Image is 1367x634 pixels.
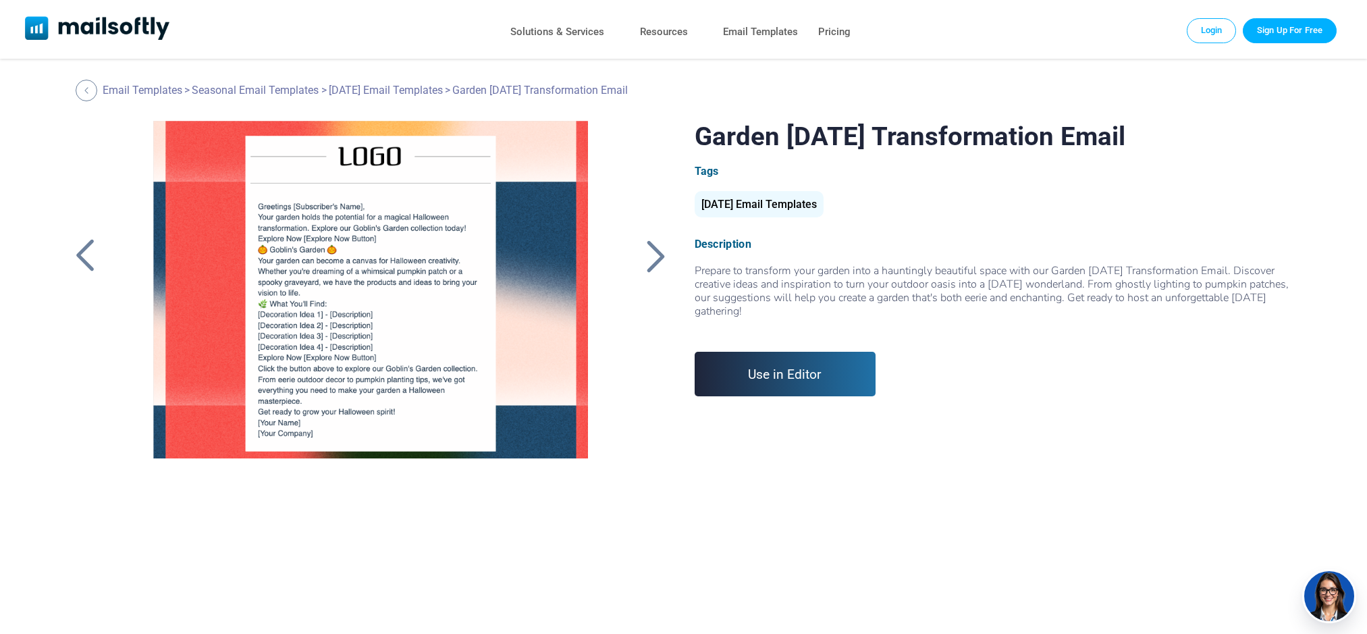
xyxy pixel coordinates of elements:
a: [DATE] Email Templates [329,84,443,97]
a: Trial [1243,18,1337,43]
a: Back [639,238,672,273]
a: Email Templates [103,84,182,97]
a: Seasonal Email Templates [192,84,319,97]
a: Use in Editor [695,352,876,396]
a: Email Templates [723,22,798,42]
div: Tags [695,165,1299,178]
div: Prepare to transform your garden into a hauntingly beautiful space with our Garden [DATE] Transfo... [695,264,1299,318]
a: Pricing [818,22,851,42]
a: [DATE] Email Templates [695,203,824,209]
div: [DATE] Email Templates [695,191,824,217]
a: Resources [640,22,688,42]
a: Back [68,238,102,273]
a: Solutions & Services [510,22,604,42]
div: Description [695,238,1299,250]
h1: Garden [DATE] Transformation Email [695,121,1299,151]
a: Back [76,80,101,101]
a: Garden Halloween Transformation Email [129,121,612,458]
a: Mailsoftly [25,16,170,43]
a: Login [1187,18,1237,43]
